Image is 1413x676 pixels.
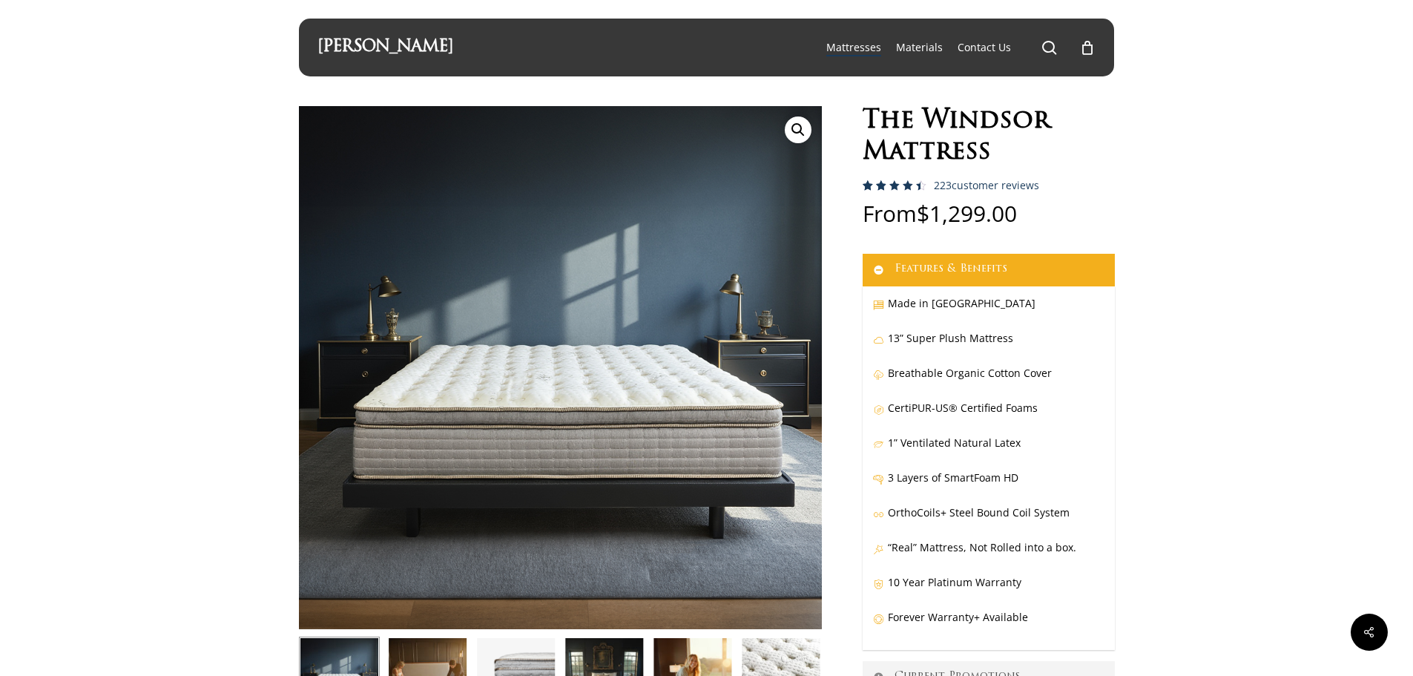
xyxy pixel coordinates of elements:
bdi: 1,299.00 [917,198,1017,229]
a: Features & Benefits [863,254,1115,286]
p: 3 Layers of SmartFoam HD [873,468,1104,503]
p: Forever Warranty+ Available [873,608,1104,643]
p: 13” Super Plush Mattress [873,329,1104,364]
p: 10 Year Platinum Warranty [873,573,1104,608]
span: 223 [863,180,886,205]
span: 223 [934,178,952,192]
a: Materials [896,40,943,55]
img: MaximMattress_0004_Windsor Blue copy [299,106,822,629]
a: Cart [1079,39,1096,56]
p: Made in [GEOGRAPHIC_DATA] [873,294,1104,329]
span: Mattresses [826,40,881,54]
a: Contact Us [958,40,1011,55]
span: Materials [896,40,943,54]
a: View full-screen image gallery [785,117,811,143]
p: Breathable Organic Cotton Cover [873,364,1104,398]
span: $ [917,198,929,229]
a: [PERSON_NAME] [317,39,453,56]
p: CertiPUR-US® Certified Foams [873,398,1104,433]
h1: The Windsor Mattress [863,106,1115,168]
p: 1” Ventilated Natural Latex [873,433,1104,468]
a: Mattresses [826,40,881,55]
span: Contact Us [958,40,1011,54]
span: Rated out of 5 based on customer ratings [863,180,921,253]
a: 223customer reviews [934,180,1039,191]
nav: Main Menu [819,19,1096,76]
p: “Real” Mattress, Not Rolled into a box. [873,538,1104,573]
div: Rated 4.59 out of 5 [863,180,926,191]
p: OrthoCoils+ Steel Bound Coil System [873,503,1104,538]
p: From [863,203,1115,254]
